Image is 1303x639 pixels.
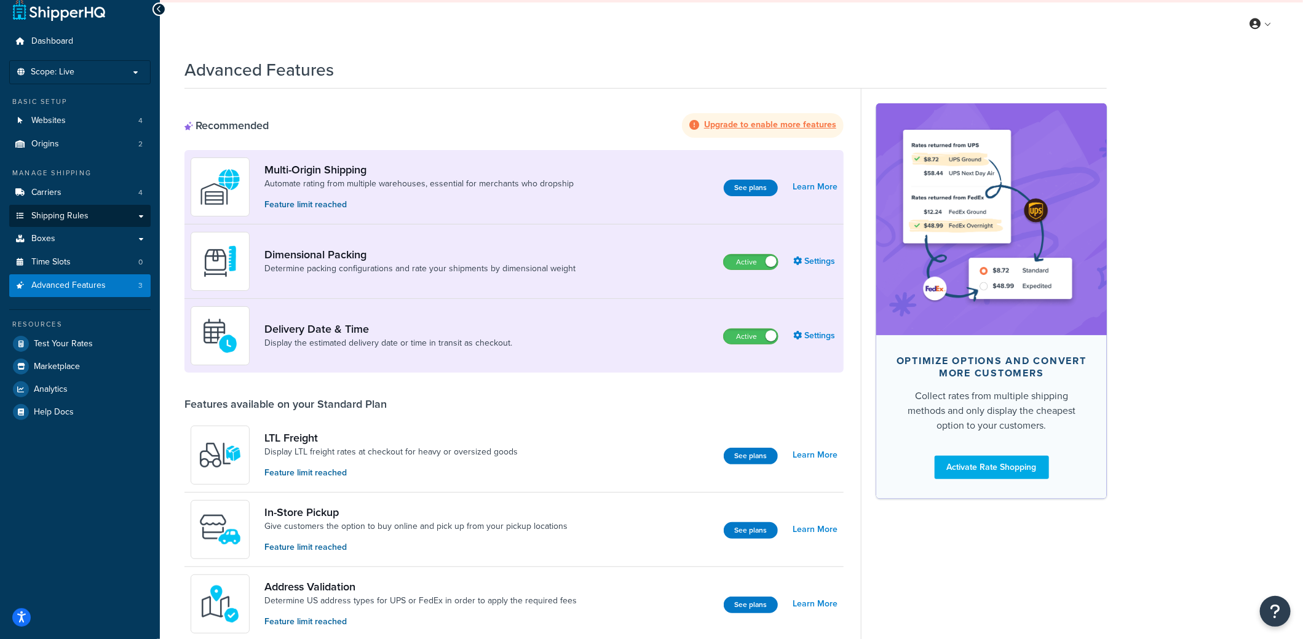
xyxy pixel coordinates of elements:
[199,240,242,283] img: DTVBYsAAAAAASUVORK5CYII=
[724,255,778,269] label: Active
[793,595,838,613] a: Learn More
[9,355,151,378] a: Marketplace
[9,378,151,400] a: Analytics
[9,333,151,355] a: Test Your Rates
[9,228,151,250] a: Boxes
[31,116,66,126] span: Websites
[34,384,68,395] span: Analytics
[793,178,838,196] a: Learn More
[9,109,151,132] a: Websites4
[138,116,143,126] span: 4
[138,280,143,291] span: 3
[199,508,242,551] img: wfgcfpwTIucLEAAAAASUVORK5CYII=
[9,274,151,297] li: Advanced Features
[264,615,577,629] p: Feature limit reached
[9,319,151,330] div: Resources
[9,133,151,156] li: Origins
[264,520,568,533] a: Give customers the option to buy online and pick up from your pickup locations
[724,448,778,464] button: See plans
[9,181,151,204] a: Carriers4
[9,109,151,132] li: Websites
[199,165,242,208] img: WatD5o0RtDAAAAAElFTkSuQmCC
[264,541,568,554] p: Feature limit reached
[184,397,387,411] div: Features available on your Standard Plan
[724,522,778,539] button: See plans
[724,329,778,344] label: Active
[264,337,512,349] a: Display the estimated delivery date or time in transit as checkout.
[31,139,59,149] span: Origins
[9,401,151,423] a: Help Docs
[9,133,151,156] a: Origins2
[9,251,151,274] a: Time Slots0
[264,322,512,336] a: Delivery Date & Time
[264,466,518,480] p: Feature limit reached
[138,257,143,268] span: 0
[138,139,143,149] span: 2
[34,339,93,349] span: Test Your Rates
[9,274,151,297] a: Advanced Features3
[264,263,576,275] a: Determine packing configurations and rate your shipments by dimensional weight
[9,168,151,178] div: Manage Shipping
[184,119,269,132] div: Recommended
[264,198,574,212] p: Feature limit reached
[264,506,568,519] a: In-Store Pickup
[31,257,71,268] span: Time Slots
[9,181,151,204] li: Carriers
[34,407,74,418] span: Help Docs
[264,178,574,190] a: Automate rating from multiple warehouses, essential for merchants who dropship
[264,446,518,458] a: Display LTL freight rates at checkout for heavy or oversized goods
[264,431,518,445] a: LTL Freight
[793,253,838,270] a: Settings
[895,122,1088,316] img: feature-image-rateshop-7084cbbcb2e67ef1d54c2e976f0e592697130d5817b016cf7cc7e13314366067.png
[793,521,838,538] a: Learn More
[896,355,1087,379] div: Optimize options and convert more customers
[199,314,242,357] img: gfkeb5ejjkALwAAAABJRU5ErkJggg==
[724,180,778,196] button: See plans
[199,582,242,625] img: kIG8fy0lQAAAABJRU5ErkJggg==
[935,456,1049,479] a: Activate Rate Shopping
[31,280,106,291] span: Advanced Features
[31,234,55,244] span: Boxes
[793,447,838,464] a: Learn More
[264,580,577,593] a: Address Validation
[31,67,74,77] span: Scope: Live
[31,36,73,47] span: Dashboard
[724,597,778,613] button: See plans
[9,251,151,274] li: Time Slots
[793,327,838,344] a: Settings
[9,205,151,228] a: Shipping Rules
[264,248,576,261] a: Dimensional Packing
[264,595,577,607] a: Determine US address types for UPS or FedEx in order to apply the required fees
[704,118,836,131] strong: Upgrade to enable more features
[199,434,242,477] img: y79ZsPf0fXUFUhFXDzUgf+ktZg5F2+ohG75+v3d2s1D9TjoU8PiyCIluIjV41seZevKCRuEjTPPOKHJsQcmKCXGdfprl3L4q7...
[264,163,574,177] a: Multi-Origin Shipping
[31,188,61,198] span: Carriers
[1260,596,1291,627] button: Open Resource Center
[9,30,151,53] a: Dashboard
[138,188,143,198] span: 4
[34,362,80,372] span: Marketplace
[896,389,1087,433] div: Collect rates from multiple shipping methods and only display the cheapest option to your customers.
[184,58,334,82] h1: Advanced Features
[31,211,89,221] span: Shipping Rules
[9,97,151,107] div: Basic Setup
